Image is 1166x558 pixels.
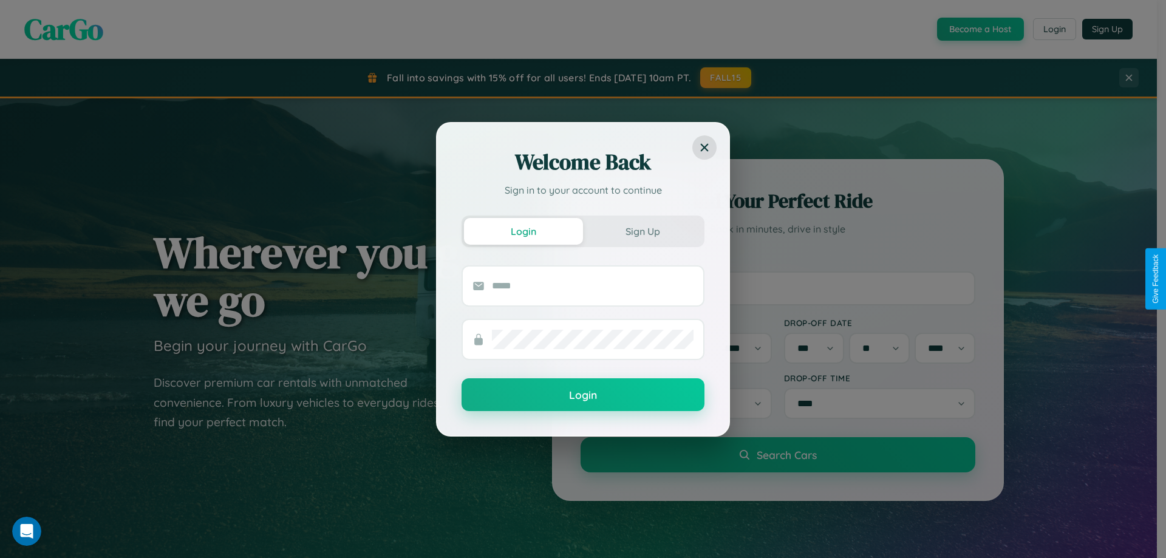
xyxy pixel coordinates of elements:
[12,517,41,546] iframe: Intercom live chat
[462,148,704,177] h2: Welcome Back
[462,183,704,197] p: Sign in to your account to continue
[462,378,704,411] button: Login
[464,218,583,245] button: Login
[583,218,702,245] button: Sign Up
[1151,254,1160,304] div: Give Feedback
